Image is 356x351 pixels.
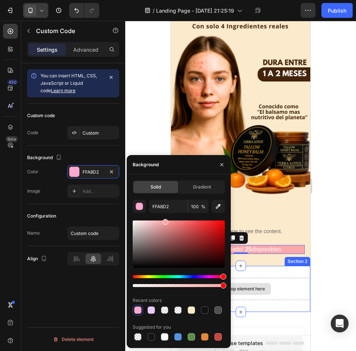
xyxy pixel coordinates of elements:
[37,46,58,54] p: Settings
[156,7,234,15] span: Landing Page - [DATE] 21:25:19
[149,200,188,213] input: Eg: FFFFFF
[27,153,63,163] div: Background
[27,334,119,345] button: Delete element
[41,73,97,93] span: You can insert HTML, CSS, JavaScript or Liquid code
[193,184,211,190] span: Gradient
[151,184,161,190] span: Solid
[133,324,171,331] div: Suggested for you
[27,129,38,136] div: Code
[331,315,349,332] div: Open Intercom Messenger
[133,161,159,168] div: Background
[82,130,117,136] div: Custom
[133,275,225,278] div: Hue
[133,297,162,304] div: Recent colors
[6,136,18,142] div: Beta
[27,168,39,175] div: Color
[201,203,205,210] span: %
[27,230,40,236] div: Name
[51,88,75,93] a: Learn more
[27,213,56,219] div: Configuration
[82,169,104,175] div: FFA8D2
[171,21,310,351] iframe: Design area
[321,3,353,18] button: Publish
[69,3,99,18] div: Undo/Redo
[53,335,94,344] div: Delete element
[7,79,18,85] div: 450
[153,7,155,15] span: /
[328,7,346,15] div: Publish
[27,254,48,264] div: Align
[36,26,99,35] p: Custom Code
[27,112,55,119] div: Custom code
[27,188,40,194] div: Image
[82,188,117,195] div: Add...
[73,46,98,54] p: Advanced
